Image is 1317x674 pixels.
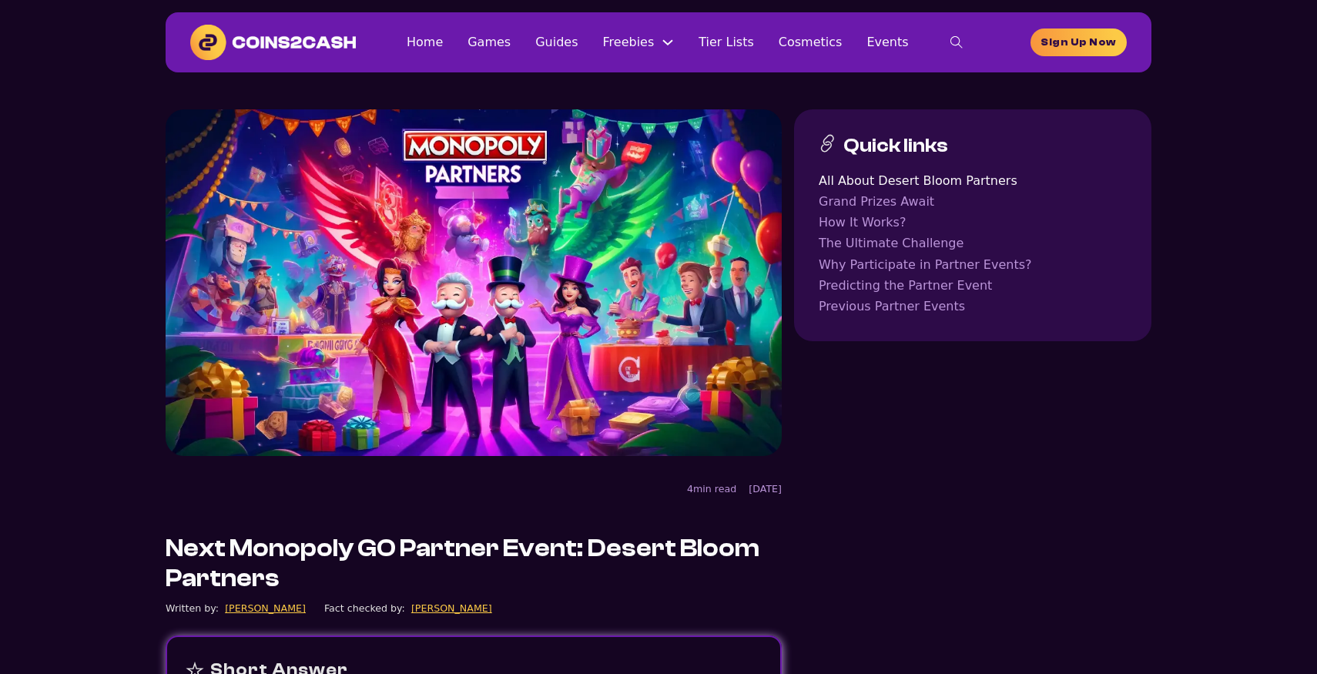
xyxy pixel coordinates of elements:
div: 4min read [687,481,736,497]
a: Home [407,32,443,52]
a: Guides [535,32,578,52]
a: Freebies [603,32,655,52]
a: Predicting the Partner Event [819,275,1127,296]
a: homepage [1030,29,1127,56]
button: Freebies Sub menu [662,36,674,49]
h3: Quick links [843,134,948,158]
h1: Next Monopoly GO Partner Event: Desert Bloom Partners [166,534,782,594]
a: Games [467,32,511,52]
a: Grand Prizes Await [819,191,1127,212]
a: The Ultimate Challenge [819,233,1127,253]
img: Coins2Cash Logo [190,25,356,60]
a: [PERSON_NAME] [225,600,306,616]
a: Why Participate in Partner Events? [819,254,1127,275]
img: Monopoly GO next partner event illustration [166,109,782,456]
div: Written by: [166,600,219,616]
a: How It Works? [819,212,1127,233]
button: toggle search [933,27,980,58]
div: [DATE] [749,481,782,497]
a: Events [866,32,908,52]
a: [PERSON_NAME] [411,600,492,616]
div: Fact checked by: [324,600,405,616]
nav: Table of contents [819,170,1127,317]
a: Tier Lists [699,32,754,52]
a: Previous Partner Events [819,296,1127,317]
a: Cosmetics [779,32,843,52]
a: All About Desert Bloom Partners [819,170,1127,191]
